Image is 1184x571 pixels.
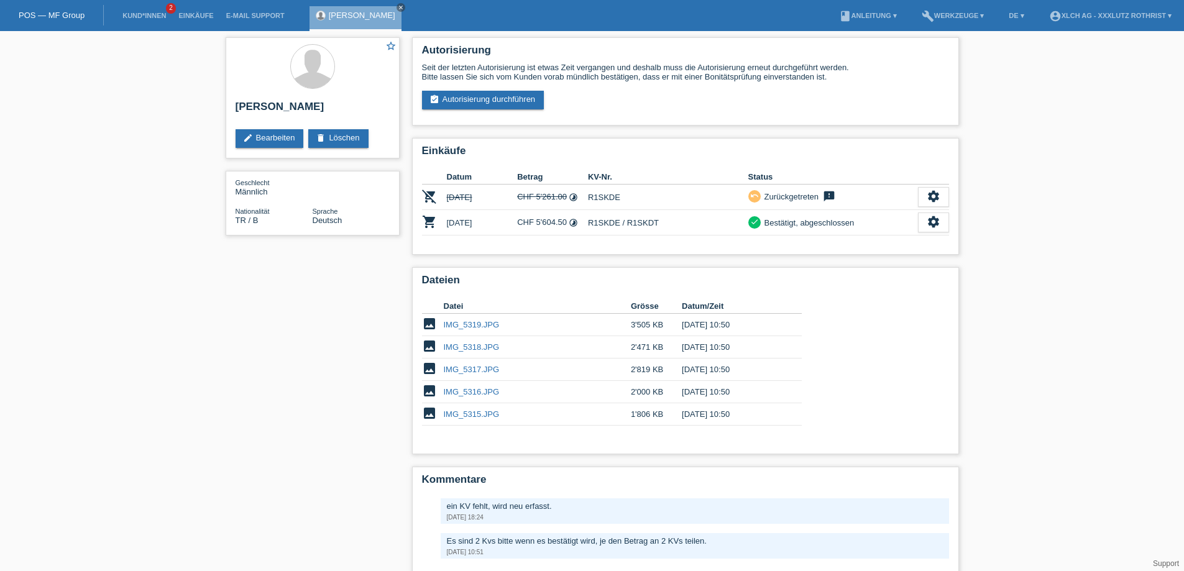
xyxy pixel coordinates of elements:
a: IMG_5316.JPG [444,387,500,396]
a: editBearbeiten [236,129,304,148]
td: [DATE] [447,185,518,210]
td: 2'819 KB [631,359,682,381]
a: IMG_5319.JPG [444,320,500,329]
a: Kund*innen [116,12,172,19]
i: edit [243,133,253,143]
a: E-Mail Support [220,12,291,19]
i: account_circle [1049,10,1062,22]
i: image [422,406,437,421]
a: IMG_5317.JPG [444,365,500,374]
th: Status [748,170,918,185]
div: Seit der letzten Autorisierung ist etwas Zeit vergangen und deshalb muss die Autorisierung erneut... [422,63,949,81]
td: 3'505 KB [631,314,682,336]
i: image [422,339,437,354]
i: undo [750,191,759,200]
div: Zurückgetreten [761,190,819,203]
td: 2'000 KB [631,381,682,403]
td: 2'471 KB [631,336,682,359]
td: [DATE] 10:50 [682,403,784,426]
td: [DATE] [447,210,518,235]
i: Fixe Raten - Zinsübernahme durch Kunde (24 Raten) [569,193,578,202]
a: IMG_5318.JPG [444,342,500,352]
a: assignment_turned_inAutorisierung durchführen [422,91,544,109]
a: DE ▾ [1003,12,1030,19]
a: account_circleXLCH AG - XXXLutz Rothrist ▾ [1043,12,1178,19]
th: Datum/Zeit [682,299,784,314]
th: KV-Nr. [588,170,748,185]
i: image [422,316,437,331]
a: [PERSON_NAME] [329,11,395,20]
th: Datum [447,170,518,185]
th: Betrag [517,170,588,185]
h2: [PERSON_NAME] [236,101,390,119]
a: deleteLöschen [308,129,368,148]
a: Support [1153,559,1179,568]
i: POSP00027572 [422,214,437,229]
a: star_border [385,40,397,53]
div: Es sind 2 Kvs bitte wenn es bestätigt wird, je den Betrag an 2 KVs teilen. [447,536,943,546]
i: settings [927,215,940,229]
span: 2 [166,3,176,14]
td: [DATE] 10:50 [682,381,784,403]
div: [DATE] 10:51 [447,549,943,555]
th: Datei [444,299,631,314]
th: Grösse [631,299,682,314]
h2: Kommentare [422,473,949,492]
a: close [397,3,405,12]
span: Deutsch [313,216,342,225]
i: delete [316,133,326,143]
a: buildWerkzeuge ▾ [916,12,991,19]
span: Sprache [313,208,338,215]
span: Geschlecht [236,179,270,186]
td: R1SKDE / R1SKDT [588,210,748,235]
td: [DATE] 10:50 [682,359,784,381]
span: Türkei / B / 01.05.2017 [236,216,259,225]
div: Männlich [236,178,313,196]
div: [DATE] 18:24 [447,514,943,521]
a: bookAnleitung ▾ [833,12,903,19]
i: image [422,361,437,376]
h2: Dateien [422,274,949,293]
div: ein KV fehlt, wird neu erfasst. [447,501,943,511]
i: build [922,10,934,22]
td: CHF 5'261.00 [517,185,588,210]
i: settings [927,190,940,203]
i: POSP00027571 [422,189,437,204]
td: [DATE] 10:50 [682,336,784,359]
i: assignment_turned_in [429,94,439,104]
a: IMG_5315.JPG [444,409,500,419]
i: Fixe Raten - Zinsübernahme durch Kunde (24 Raten) [569,218,578,227]
i: close [398,4,404,11]
td: CHF 5'604.50 [517,210,588,235]
span: Nationalität [236,208,270,215]
a: Einkäufe [172,12,219,19]
h2: Autorisierung [422,44,949,63]
i: feedback [822,190,837,203]
h2: Einkäufe [422,145,949,163]
td: R1SKDE [588,185,748,210]
i: check [750,217,759,226]
i: book [839,10,851,22]
a: POS — MF Group [19,11,85,20]
div: Bestätigt, abgeschlossen [761,216,855,229]
i: star_border [385,40,397,52]
i: image [422,383,437,398]
td: 1'806 KB [631,403,682,426]
td: [DATE] 10:50 [682,314,784,336]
